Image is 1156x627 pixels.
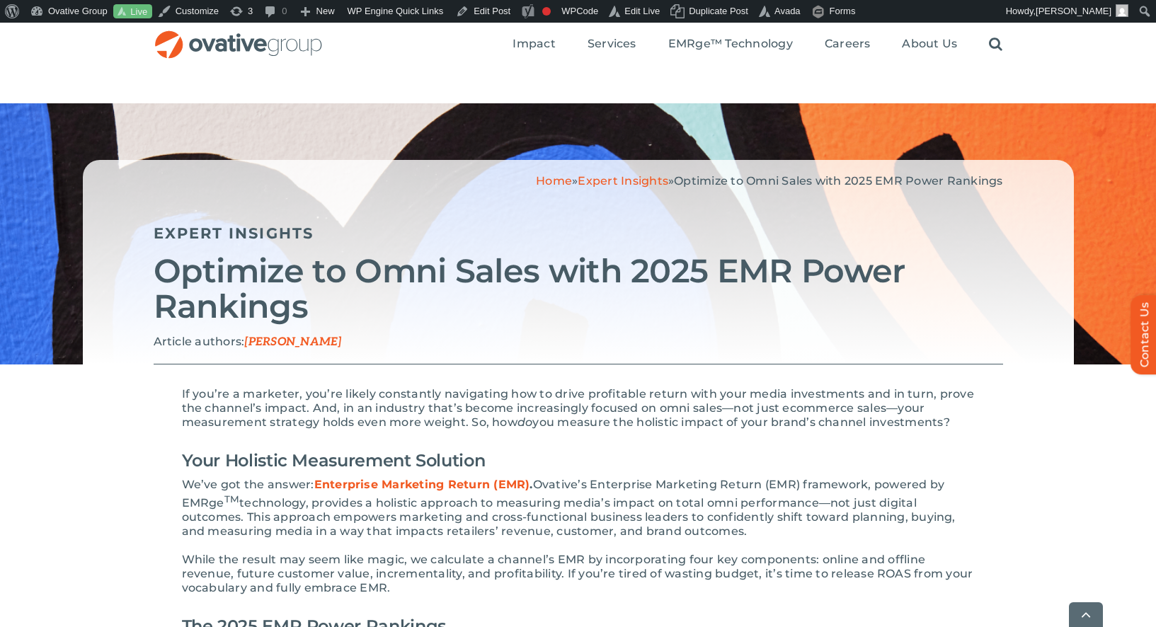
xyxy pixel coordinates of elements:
p: If you’re a marketer, you’re likely constantly navigating how to drive profitable return with you... [182,387,975,430]
a: Search [989,37,1002,52]
a: Enterprise Marketing Return (EMR) [314,478,530,491]
a: Careers [825,37,871,52]
span: Optimize to Omni Sales with 2025 EMR Power Rankings [674,174,1002,188]
p: We’ve got the answer: Ovative’s Enterprise Marketing Return (EMR) framework, powered by EMRge tec... [182,478,975,539]
span: [PERSON_NAME] [244,335,341,349]
span: EMRge™ Technology [668,37,793,51]
div: Focus keyphrase not set [542,7,551,16]
a: OG_Full_horizontal_RGB [154,29,324,42]
a: About Us [902,37,957,52]
span: Impact [513,37,555,51]
p: While the result may seem like magic, we calculate a channel’s EMR by incorporating four key comp... [182,553,975,595]
sup: TM [224,493,239,505]
a: EMRge™ Technology [668,37,793,52]
h2: Your Holistic Measurement Solution [182,444,975,478]
span: Careers [825,37,871,51]
h2: Optimize to Omni Sales with 2025 EMR Power Rankings [154,253,1003,324]
em: do [517,415,532,429]
strong: . [314,478,533,491]
a: Home [536,174,572,188]
a: Expert Insights [154,224,314,242]
a: Expert Insights [578,174,668,188]
span: Services [588,37,636,51]
span: » » [536,174,1002,188]
a: Services [588,37,636,52]
a: Impact [513,37,555,52]
span: [PERSON_NAME] [1036,6,1111,16]
span: About Us [902,37,957,51]
p: Article authors: [154,335,1003,350]
nav: Menu [513,22,1002,67]
a: Live [113,4,152,19]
